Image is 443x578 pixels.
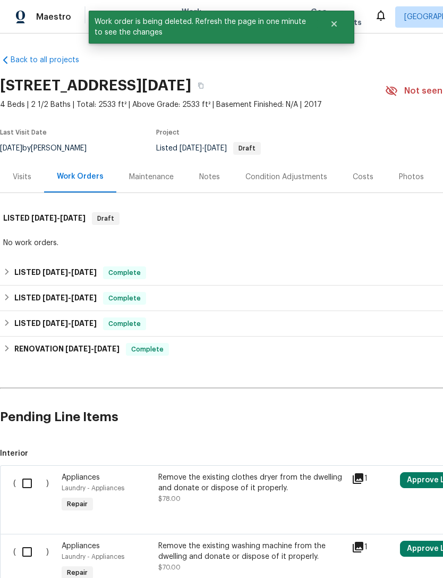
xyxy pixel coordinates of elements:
[158,496,181,502] span: $78.00
[127,344,168,355] span: Complete
[14,317,97,330] h6: LISTED
[3,212,86,225] h6: LISTED
[42,269,68,276] span: [DATE]
[13,172,31,182] div: Visits
[182,6,209,28] span: Work Orders
[352,541,394,554] div: 1
[62,554,124,560] span: Laundry - Appliances
[311,6,362,28] span: Geo Assignments
[65,345,120,353] span: -
[104,319,145,329] span: Complete
[42,294,68,301] span: [DATE]
[158,564,181,571] span: $70.00
[42,320,97,327] span: -
[158,541,345,562] div: Remove the existing washing machine from the dwelling and donate or dispose of it properly.
[42,320,68,327] span: [DATE]
[31,214,57,222] span: [DATE]
[71,269,97,276] span: [DATE]
[191,76,210,95] button: Copy Address
[10,469,58,518] div: ( )
[234,145,260,152] span: Draft
[129,172,174,182] div: Maintenance
[42,269,97,276] span: -
[14,266,97,279] h6: LISTED
[205,145,227,152] span: [DATE]
[14,343,120,356] h6: RENOVATION
[180,145,227,152] span: -
[156,145,261,152] span: Listed
[14,292,97,305] h6: LISTED
[158,472,345,493] div: Remove the existing clothes dryer from the dwelling and donate or dispose of it properly.
[353,172,373,182] div: Costs
[399,172,424,182] div: Photos
[94,345,120,353] span: [DATE]
[71,320,97,327] span: [DATE]
[36,12,71,22] span: Maestro
[156,129,180,136] span: Project
[352,472,394,485] div: 1
[62,485,124,491] span: Laundry - Appliances
[31,214,86,222] span: -
[42,294,97,301] span: -
[199,172,220,182] div: Notes
[63,499,92,509] span: Repair
[62,474,100,481] span: Appliances
[104,293,145,304] span: Complete
[317,13,352,35] button: Close
[57,171,104,182] div: Work Orders
[180,145,202,152] span: [DATE]
[65,345,91,353] span: [DATE]
[89,11,317,44] span: Work order is being deleted. Refresh the page in one minute to see the changes
[71,294,97,301] span: [DATE]
[62,542,100,550] span: Appliances
[60,214,86,222] span: [DATE]
[63,567,92,578] span: Repair
[245,172,327,182] div: Condition Adjustments
[104,267,145,278] span: Complete
[93,213,118,224] span: Draft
